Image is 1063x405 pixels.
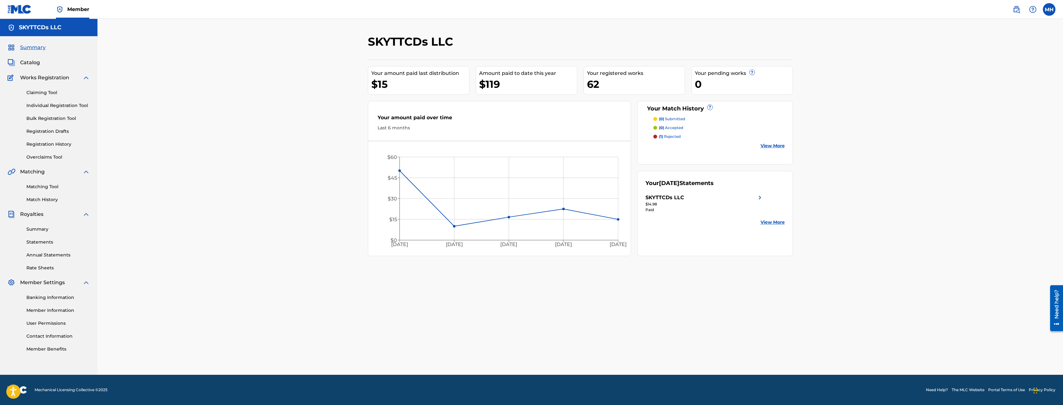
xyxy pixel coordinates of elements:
p: rejected [659,134,681,139]
span: Member [67,6,89,13]
img: expand [82,211,90,218]
div: Your registered works [587,70,685,77]
a: Summary [26,226,90,233]
img: Royalties [8,211,15,218]
a: The MLC Website [952,387,984,393]
a: Member Information [26,307,90,314]
div: $119 [479,77,577,91]
a: Registration History [26,141,90,148]
span: ? [750,70,755,75]
div: Drag [1033,381,1037,400]
span: Matching [20,168,45,176]
a: Overclaims Tool [26,154,90,160]
a: (0) submitted [653,116,785,122]
a: User Permissions [26,320,90,327]
tspan: [DATE] [555,242,572,248]
div: Your pending works [695,70,793,77]
div: $14.98 [645,201,764,207]
tspan: $45 [387,175,397,181]
span: Mechanical Licensing Collective © 2025 [35,387,108,393]
tspan: $30 [387,196,397,202]
img: search [1013,6,1020,13]
div: Help [1027,3,1039,16]
img: MLC Logo [8,5,32,14]
img: Catalog [8,59,15,66]
a: SummarySummary [8,44,46,51]
span: Summary [20,44,46,51]
span: Catalog [20,59,40,66]
span: Works Registration [20,74,69,82]
div: SKYTTCDs LLC [645,194,684,201]
span: Royalties [20,211,43,218]
div: Your amount paid over time [378,114,622,125]
img: help [1029,6,1037,13]
tspan: [DATE] [500,242,517,248]
div: Your amount paid last distribution [371,70,469,77]
div: Your Statements [645,179,714,188]
div: Amount paid to date this year [479,70,577,77]
img: expand [82,168,90,176]
a: Bulk Registration Tool [26,115,90,122]
img: Works Registration [8,74,16,82]
h2: SKYTTCDs LLC [368,35,456,49]
a: Registration Drafts [26,128,90,135]
div: Paid [645,207,764,213]
tspan: $15 [389,217,397,222]
a: Annual Statements [26,252,90,258]
a: (0) accepted [653,125,785,131]
img: expand [82,279,90,286]
a: CatalogCatalog [8,59,40,66]
div: 0 [695,77,793,91]
a: Need Help? [926,387,948,393]
a: Claiming Tool [26,89,90,96]
iframe: Resource Center [1045,282,1063,334]
p: submitted [659,116,685,122]
span: (1) [659,134,663,139]
div: Last 6 months [378,125,622,131]
a: Public Search [1010,3,1023,16]
span: Member Settings [20,279,65,286]
div: User Menu [1043,3,1055,16]
tspan: [DATE] [446,242,462,248]
p: accepted [659,125,683,131]
img: expand [82,74,90,82]
tspan: $60 [387,154,397,160]
a: Contact Information [26,333,90,340]
a: Rate Sheets [26,265,90,271]
span: ? [707,105,712,110]
a: Banking Information [26,294,90,301]
img: Accounts [8,24,15,31]
h5: SKYTTCDs LLC [19,24,61,31]
a: Individual Registration Tool [26,102,90,109]
img: logo [8,386,27,394]
div: Your Match History [645,104,785,113]
a: View More [761,219,785,226]
a: Matching Tool [26,183,90,190]
div: $15 [371,77,469,91]
img: Matching [8,168,15,176]
a: (1) rejected [653,134,785,139]
img: Summary [8,44,15,51]
img: Member Settings [8,279,15,286]
iframe: Chat Widget [1032,375,1063,405]
tspan: [DATE] [391,242,408,248]
a: Member Benefits [26,346,90,352]
span: (0) [659,125,664,130]
a: Portal Terms of Use [988,387,1025,393]
span: [DATE] [659,180,679,187]
img: Top Rightsholder [56,6,64,13]
img: right chevron icon [756,194,764,201]
tspan: [DATE] [610,242,627,248]
a: Privacy Policy [1029,387,1055,393]
span: (0) [659,116,664,121]
div: 62 [587,77,685,91]
a: Statements [26,239,90,245]
a: Match History [26,196,90,203]
tspan: $0 [390,237,397,243]
a: View More [761,143,785,149]
a: SKYTTCDs LLCright chevron icon$14.98Paid [645,194,764,213]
